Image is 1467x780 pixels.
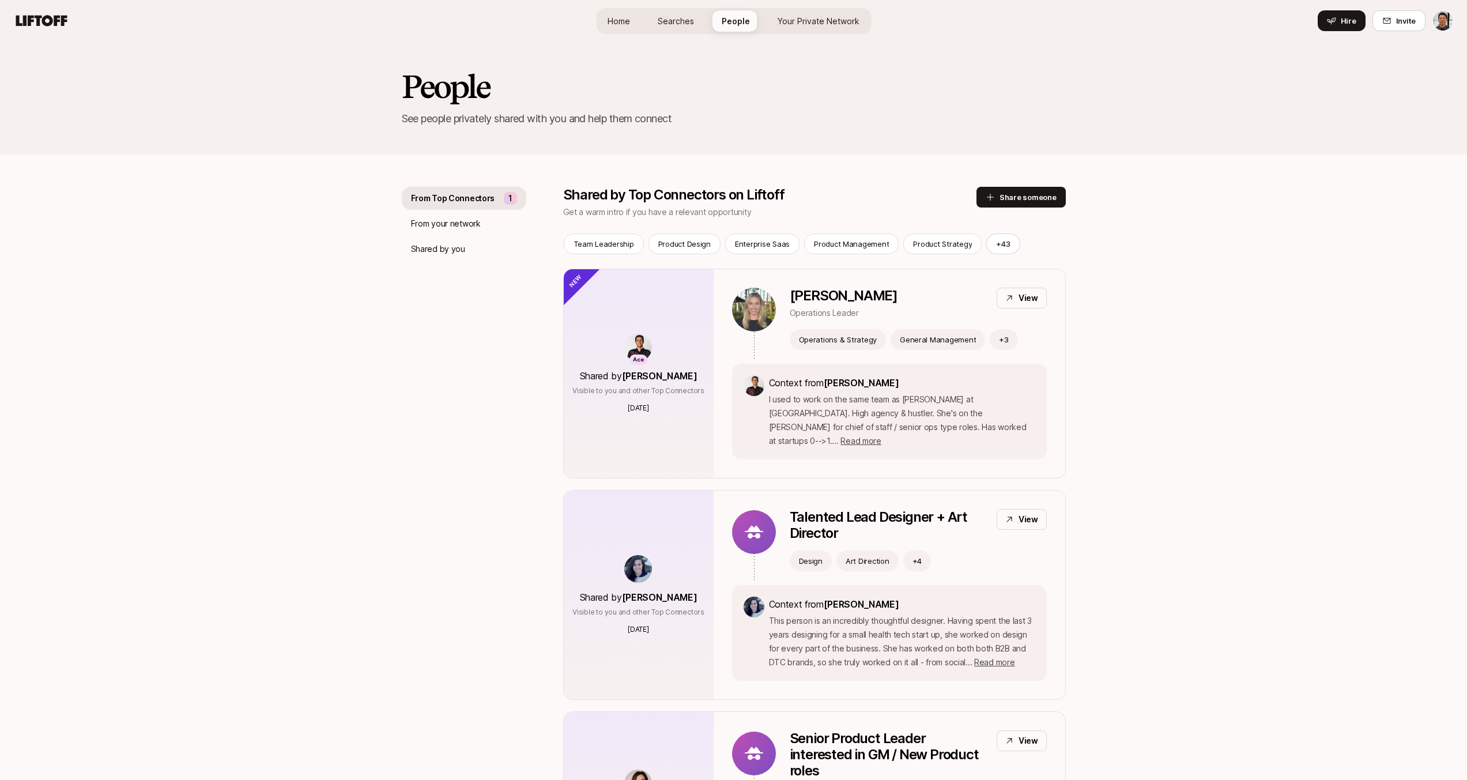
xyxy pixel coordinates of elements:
p: From your network [411,217,481,231]
p: See people privately shared with you and help them connect [402,111,1066,127]
img: ACg8ocKfD4J6FzG9_HAYQ9B8sLvPSEBLQEDmbHTY_vjoi9sRmV9s2RKt=s160-c [624,334,652,361]
button: Hire [1318,10,1366,31]
p: Product Design [658,238,711,250]
a: Your Private Network [768,10,869,32]
img: 9b7f698e_ba64_456c_b983_8976e1755cd1.jpg [732,288,776,331]
p: Context from [769,375,1035,390]
p: Enterprise Saas [735,238,790,250]
h2: People [402,69,1066,104]
button: Invite [1372,10,1425,31]
div: New [544,250,601,307]
span: [PERSON_NAME] [824,598,899,610]
img: f3789128_d726_40af_ba80_c488df0e0488.jpg [624,555,652,583]
img: Jonathan Rochez [1433,11,1453,31]
p: [PERSON_NAME] [790,288,897,304]
p: Design [799,555,823,567]
p: View [1019,734,1038,748]
img: ACg8ocKfD4J6FzG9_HAYQ9B8sLvPSEBLQEDmbHTY_vjoi9sRmV9s2RKt=s160-c [744,375,764,396]
span: People [722,15,750,27]
p: Operations Leader [790,306,897,320]
p: General Management [900,334,976,345]
p: Product Strategy [913,238,972,250]
span: [PERSON_NAME] [622,370,697,382]
a: Home [598,10,639,32]
p: Operations & Strategy [799,334,877,345]
p: Shared by [580,368,697,383]
a: Searches [648,10,703,32]
span: Searches [658,15,694,27]
button: +43 [986,233,1020,254]
p: Shared by Top Connectors on Liftoff [563,187,976,203]
p: This person is an incredibly thoughtful designer. Having spent the last 3 years designing for a s... [769,614,1035,669]
img: f3789128_d726_40af_ba80_c488df0e0488.jpg [744,597,764,617]
span: Invite [1396,15,1416,27]
a: Shared by[PERSON_NAME]Visible to you and other Top Connectors[DATE]Talented Lead Designer + Art D... [563,490,1066,700]
p: Visible to you and other Top Connectors [572,386,704,396]
p: Product Management [814,238,889,250]
p: Art Direction [846,555,889,567]
p: [DATE] [628,624,649,635]
button: Jonathan Rochez [1432,10,1453,31]
span: Read more [974,657,1015,667]
p: Visible to you and other Top Connectors [572,607,704,617]
p: I used to work on the same team as [PERSON_NAME] at [GEOGRAPHIC_DATA]. High agency & hustler. She... [769,393,1035,448]
p: Team Leadership [574,238,634,250]
p: Context from [769,597,1035,612]
p: View [1019,513,1038,526]
span: [PERSON_NAME] [622,591,697,603]
p: From Top Connectors [411,191,495,205]
button: +3 [990,329,1018,350]
p: Get a warm intro if you have a relevant opportunity [563,205,976,219]
p: Talented Lead Designer + Art Director [790,509,987,541]
span: Read more [840,436,881,446]
p: [DATE] [628,403,649,413]
a: AceShared by[PERSON_NAME]Visible to you and other Top Connectors[DATE][PERSON_NAME]Operations Lea... [563,269,1066,478]
span: Your Private Network [778,15,859,27]
span: Hire [1341,15,1356,27]
p: Shared by [580,590,697,605]
button: +4 [903,551,932,571]
p: Ace [633,355,644,365]
span: Home [608,15,630,27]
p: 1 [508,191,512,205]
button: Share someone [976,187,1066,208]
p: View [1019,291,1038,305]
span: [PERSON_NAME] [824,377,899,389]
p: Senior Product Leader interested in GM / New Product roles [790,730,987,779]
a: People [712,10,759,32]
p: Shared by you [411,242,465,256]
